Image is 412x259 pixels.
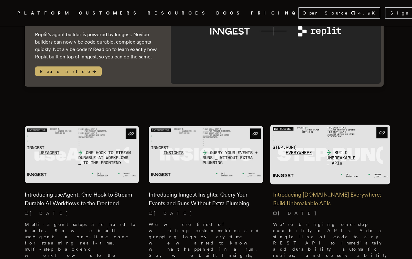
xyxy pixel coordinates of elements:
[79,9,140,17] a: CUSTOMERS
[17,9,71,17] button: PLATFORM
[149,190,263,208] h2: Introducing Inngest Insights: Query Your Events and Runs Without Extra Plumbing
[35,31,158,61] p: Replit’s agent builder is powered by Inngest. Novice builders can now vibe code durable, complex ...
[273,210,387,216] p: [DATE]
[149,210,263,216] p: [DATE]
[251,9,298,17] a: PRICING
[149,126,263,183] img: Featured image for Introducing Inngest Insights: Query Your Events and Runs Without Extra Plumbin...
[216,9,243,17] a: DOCS
[25,126,139,183] img: Featured image for Introducing useAgent: One Hook to Stream Durable AI Workflows to the Frontend ...
[148,9,209,17] button: RESOURCES
[25,210,139,216] p: [DATE]
[270,125,390,184] img: Featured image for Introducing Step.Run Everywhere: Build Unbreakable APIs blog post
[303,10,348,16] span: Open Source
[358,10,379,16] span: 4.9 K
[25,190,139,208] h2: Introducing useAgent: One Hook to Stream Durable AI Workflows to the Frontend
[273,190,387,208] h2: Introducing [DOMAIN_NAME] Everywhere: Build Unbreakable APIs
[35,66,102,76] span: Read article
